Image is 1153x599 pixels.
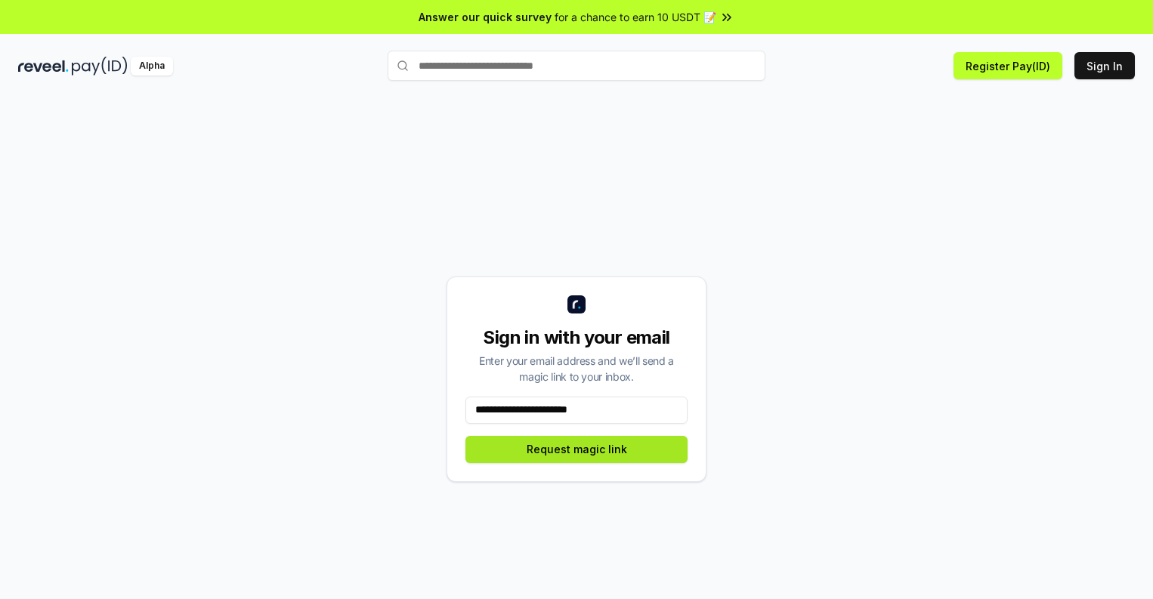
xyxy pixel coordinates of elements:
div: Enter your email address and we’ll send a magic link to your inbox. [465,353,688,384]
div: Alpha [131,57,173,76]
span: for a chance to earn 10 USDT 📝 [555,9,716,25]
span: Answer our quick survey [419,9,552,25]
button: Request magic link [465,436,688,463]
button: Sign In [1074,52,1135,79]
div: Sign in with your email [465,326,688,350]
img: reveel_dark [18,57,69,76]
img: logo_small [567,295,586,313]
button: Register Pay(ID) [954,52,1062,79]
img: pay_id [72,57,128,76]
